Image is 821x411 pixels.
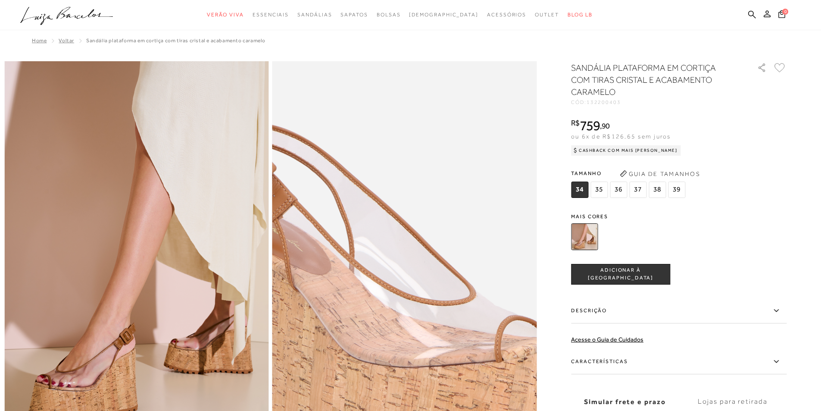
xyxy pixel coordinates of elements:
i: R$ [571,119,580,127]
span: Bolsas [377,12,401,18]
a: Acesse o Guia de Cuidados [571,336,643,343]
span: 38 [649,182,666,198]
button: ADICIONAR À [GEOGRAPHIC_DATA] [571,264,670,285]
span: 34 [571,182,588,198]
span: Sandálias [297,12,332,18]
button: 0 [776,9,788,21]
img: SANDÁLIA PLATAFORMA EM CORTIÇA COM TIRAS CRISTAL E ACABAMENTO CARAMELO [571,223,598,250]
span: 35 [590,182,608,198]
span: 132200403 [587,99,621,105]
a: BLOG LB [568,7,593,23]
span: Outlet [535,12,559,18]
a: Voltar [59,38,74,44]
button: Guia de Tamanhos [617,167,703,181]
div: Cashback com Mais [PERSON_NAME] [571,145,681,156]
a: noSubCategoriesText [535,7,559,23]
span: Tamanho [571,167,687,180]
a: noSubCategoriesText [409,7,478,23]
a: noSubCategoriesText [207,7,244,23]
label: Descrição [571,298,787,323]
span: Verão Viva [207,12,244,18]
span: SANDÁLIA PLATAFORMA EM CORTIÇA COM TIRAS CRISTAL E ACABAMENTO CARAMELO [86,38,265,44]
span: 39 [668,182,685,198]
label: Características [571,349,787,374]
h1: SANDÁLIA PLATAFORMA EM CORTIÇA COM TIRAS CRISTAL E ACABAMENTO CARAMELO [571,62,733,98]
span: Essenciais [253,12,289,18]
span: 0 [782,9,788,15]
div: CÓD: [571,100,743,105]
a: noSubCategoriesText [340,7,368,23]
a: noSubCategoriesText [377,7,401,23]
a: Home [32,38,47,44]
span: 90 [602,121,610,130]
span: [DEMOGRAPHIC_DATA] [409,12,478,18]
span: ou 6x de R$126,65 sem juros [571,133,671,140]
a: noSubCategoriesText [297,7,332,23]
a: noSubCategoriesText [253,7,289,23]
span: ADICIONAR À [GEOGRAPHIC_DATA] [571,267,670,282]
span: Sapatos [340,12,368,18]
a: noSubCategoriesText [487,7,526,23]
span: 759 [580,118,600,133]
i: , [600,122,610,130]
span: 36 [610,182,627,198]
span: Acessórios [487,12,526,18]
span: 37 [629,182,646,198]
span: BLOG LB [568,12,593,18]
span: Mais cores [571,214,787,219]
